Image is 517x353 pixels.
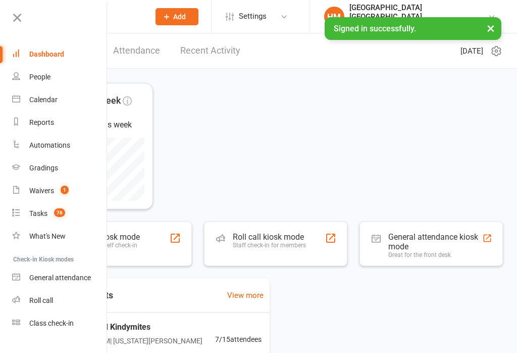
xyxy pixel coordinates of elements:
span: Minimites and Kindymites [57,321,215,334]
span: Settings [239,5,267,28]
div: What's New [29,232,66,240]
a: Roll call [12,289,108,312]
span: 76 [54,208,65,217]
div: Waivers [29,187,54,195]
span: Signed in successfully. [334,24,416,33]
a: Automations [12,134,108,157]
a: Reports [12,111,108,134]
a: Waivers 1 [12,180,108,202]
div: Roll call kiosk mode [233,232,306,242]
a: View more [227,289,264,301]
div: Automations [29,141,70,149]
button: Add [156,8,198,25]
div: Members self check-in [77,242,140,249]
div: Dashboard [29,50,64,58]
div: Reports [29,118,54,126]
a: Recent Activity [180,33,240,68]
a: What's New [12,225,108,248]
div: Roll call [29,296,53,304]
div: People [29,73,50,81]
a: Attendance [113,33,160,68]
button: × [482,17,500,39]
span: 7 / 15 attendees [215,334,262,345]
div: General attendance [29,274,91,282]
span: Add [173,13,186,21]
div: [GEOGRAPHIC_DATA] [GEOGRAPHIC_DATA] [349,3,488,21]
a: Tasks 76 [12,202,108,225]
div: Calendar [29,96,58,104]
a: Gradings [12,157,108,180]
a: General attendance kiosk mode [12,267,108,289]
a: Class kiosk mode [12,312,108,335]
span: [DATE] [460,45,483,57]
div: HM [324,7,344,27]
div: Tasks [29,209,47,217]
a: People [12,66,108,89]
div: Class kiosk mode [77,232,140,242]
div: Gradings [29,164,58,172]
a: Dashboard [12,43,108,66]
div: General attendance kiosk mode [388,232,482,251]
span: 1 [61,186,69,194]
a: Calendar [12,89,108,111]
div: Great for the front desk [388,251,482,258]
div: Class check-in [29,319,74,327]
div: Staff check-in for members [233,242,306,249]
